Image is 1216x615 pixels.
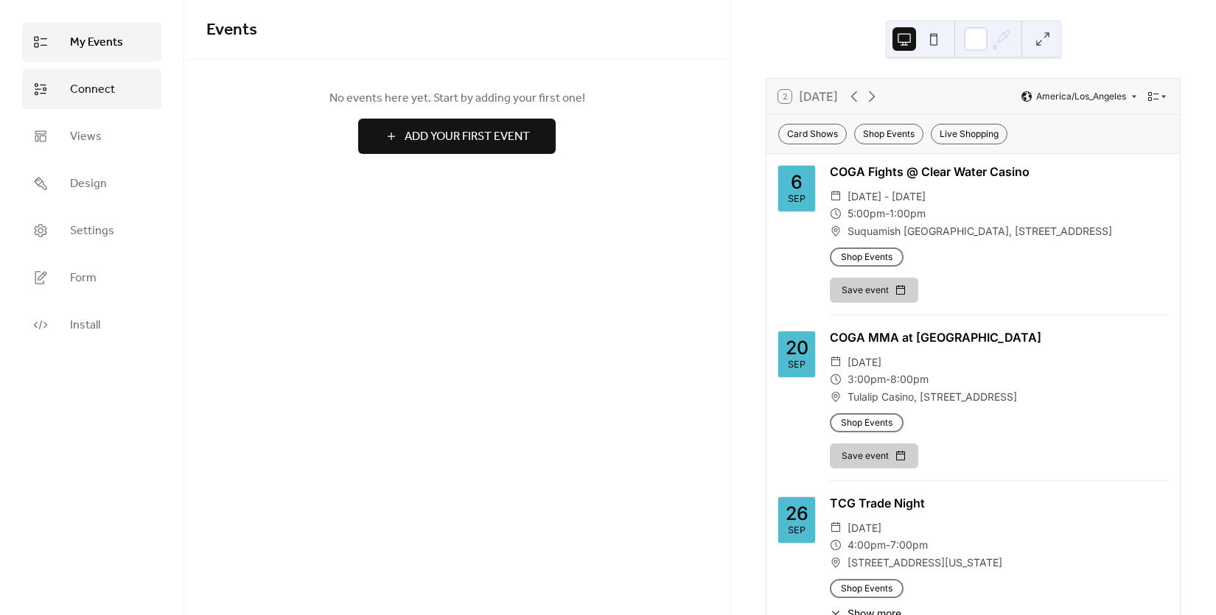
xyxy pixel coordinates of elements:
[848,205,885,222] span: 5:00pm
[830,388,842,406] div: ​
[886,370,890,388] span: -
[886,536,890,554] span: -
[830,188,842,205] div: ​
[848,354,881,371] span: [DATE]
[70,128,102,146] span: Views
[830,519,842,537] div: ​
[405,128,530,146] span: Add Your First Event
[848,554,1002,572] span: [STREET_ADDRESS][US_STATE]
[206,14,257,46] span: Events
[848,536,886,554] span: 4:00pm
[931,124,1007,144] div: Live Shopping
[70,222,114,240] span: Settings
[788,360,806,370] div: Sep
[830,443,918,468] button: Save event
[830,205,842,222] div: ​
[830,328,1168,346] div: COGA MMA at [GEOGRAPHIC_DATA]
[885,205,890,222] span: -
[22,69,161,109] a: Connect
[786,505,808,523] div: 26
[22,211,161,250] a: Settings
[830,278,918,303] button: Save event
[22,22,161,62] a: My Events
[830,494,1168,512] div: TCG Trade Night
[830,222,842,240] div: ​
[830,370,842,388] div: ​
[70,34,123,52] span: My Events
[22,305,161,345] a: Install
[848,519,881,537] span: [DATE]
[848,388,1017,406] span: Tulalip Casino, [STREET_ADDRESS]
[358,119,556,154] button: Add Your First Event
[786,339,808,357] div: 20
[890,205,926,222] span: 1:00pm
[206,119,707,154] a: Add Your First Event
[848,370,886,388] span: 3:00pm
[830,536,842,554] div: ​
[890,370,929,388] span: 8:00pm
[788,194,806,204] div: Sep
[890,536,928,554] span: 7:00pm
[70,81,115,99] span: Connect
[848,222,1112,240] span: Suquamish [GEOGRAPHIC_DATA], [STREET_ADDRESS]
[830,354,842,371] div: ​
[22,164,161,203] a: Design
[70,270,97,287] span: Form
[778,124,847,144] div: Card Shows
[830,163,1168,180] div: COGA Fights @ Clear Water Casino
[788,526,806,535] div: Sep
[1036,92,1126,101] span: America/Los_Angeles
[22,258,161,298] a: Form
[848,188,926,205] span: [DATE] - [DATE]
[70,175,107,193] span: Design
[206,90,707,108] span: No events here yet. Start by adding your first one!
[22,116,161,156] a: Views
[830,554,842,572] div: ​
[70,317,100,334] span: Install
[791,173,803,191] div: 6
[854,124,923,144] div: Shop Events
